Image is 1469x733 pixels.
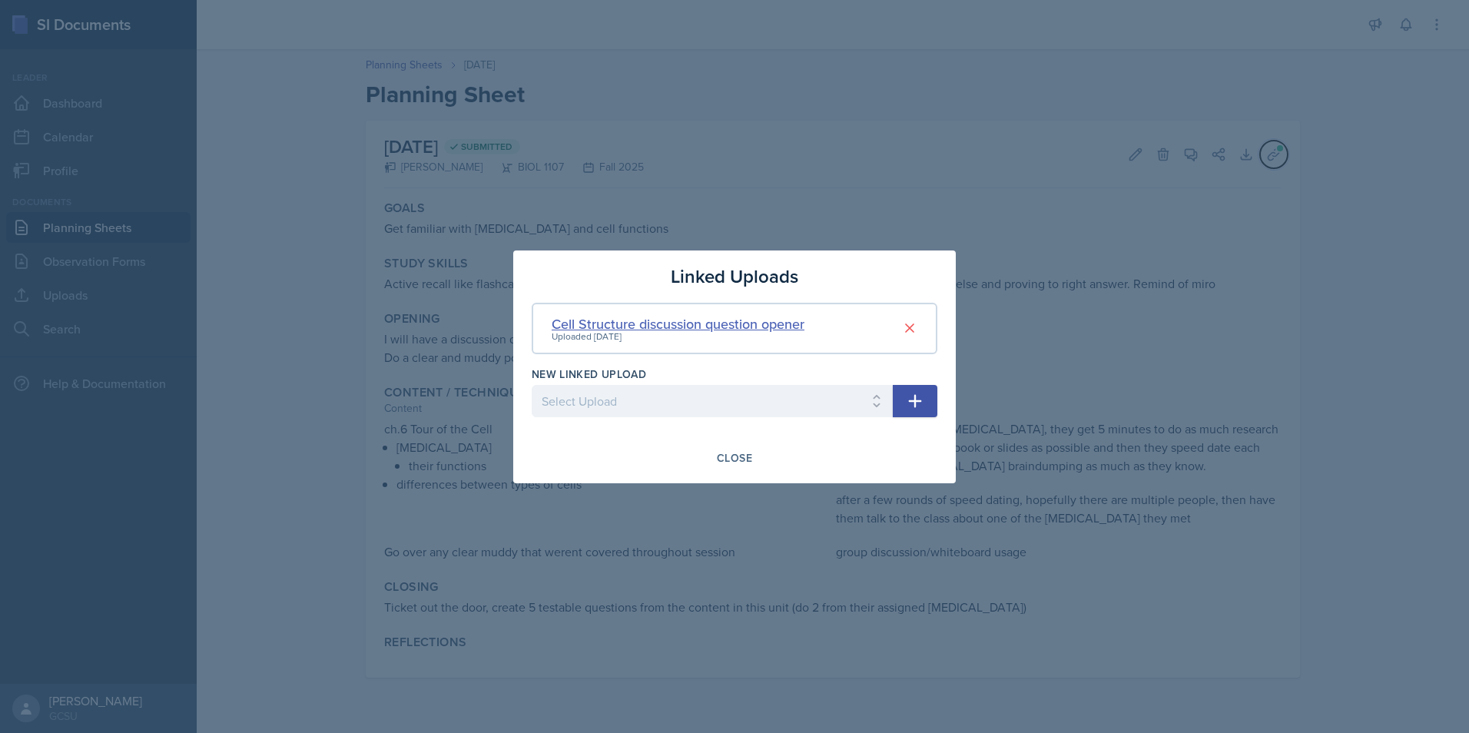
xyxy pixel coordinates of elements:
div: Uploaded [DATE] [552,330,804,343]
label: New Linked Upload [532,366,646,382]
h3: Linked Uploads [671,263,798,290]
div: Close [717,452,752,464]
div: Cell Structure discussion question opener [552,313,804,334]
button: Close [707,445,762,471]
